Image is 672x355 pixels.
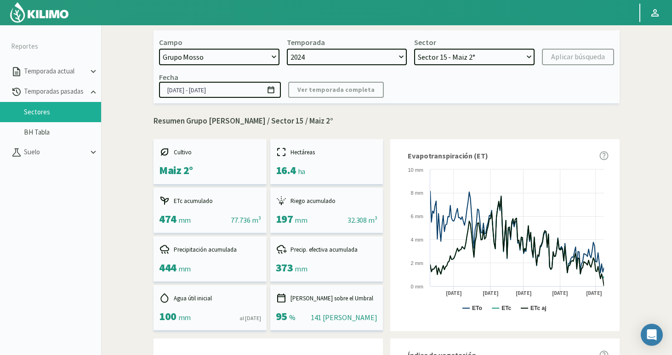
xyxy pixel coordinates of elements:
kil-mini-card: report-summary-cards.ACCUMULATED_ETC [154,188,267,233]
kil-mini-card: report-summary-cards.INITIAL_USEFUL_WATER [154,285,267,330]
kil-mini-card: report-summary-cards.HECTARES [270,139,383,184]
div: Fecha [159,73,178,82]
div: al [DATE] [239,314,261,322]
text: 6 mm [411,214,424,219]
span: Evapotranspiración (ET) [408,150,488,161]
text: [DATE] [552,290,568,297]
img: Kilimo [9,1,69,23]
p: Resumen Grupo [PERSON_NAME] / Sector 15 / Maiz 2° [154,115,620,127]
kil-mini-card: report-summary-cards.ACCUMULATED_IRRIGATION [270,188,383,233]
div: Precip. efectiva acumulada [276,244,378,255]
span: 100 [159,309,177,323]
text: [DATE] [586,290,602,297]
text: [DATE] [516,290,532,297]
p: Temporadas pasadas [22,86,88,97]
div: Riego acumulado [276,195,378,206]
text: [DATE] [483,290,499,297]
div: 32.308 m³ [347,214,377,225]
div: Sector [414,38,436,47]
kil-mini-card: report-summary-cards.CROP [154,139,267,184]
p: Suelo [22,147,88,158]
span: mm [178,264,191,273]
span: 95 [276,309,287,323]
div: Cultivo [159,147,261,158]
text: 10 mm [408,167,423,173]
input: dd/mm/yyyy - dd/mm/yyyy [159,82,281,98]
text: ETc [501,305,511,311]
a: Sectores [24,108,101,116]
span: 373 [276,260,293,275]
div: 141 [PERSON_NAME] [311,312,377,323]
span: mm [295,264,307,273]
div: ETc acumulado [159,195,261,206]
span: 16.4 [276,163,296,177]
span: 474 [159,212,177,226]
span: 444 [159,260,177,275]
span: 197 [276,212,293,226]
span: ha [298,167,305,176]
p: Temporada actual [22,66,88,77]
text: 0 mm [411,284,424,289]
div: Precipitación acumulada [159,244,261,255]
div: 77.736 m³ [231,214,261,225]
text: 8 mm [411,190,424,196]
text: ETc aj [530,305,546,311]
div: Open Intercom Messenger [641,324,663,346]
span: Maiz 2° [159,163,193,177]
text: 2 mm [411,260,424,266]
span: % [289,313,296,322]
text: 4 mm [411,237,424,242]
kil-mini-card: report-summary-cards.DAYS_ABOVE_THRESHOLD [270,285,383,330]
div: Hectáreas [276,147,378,158]
kil-mini-card: report-summary-cards.ACCUMULATED_EFFECTIVE_PRECIPITATION [270,237,383,282]
kil-mini-card: report-summary-cards.ACCUMULATED_PRECIPITATION [154,237,267,282]
span: mm [178,215,191,225]
span: mm [178,313,191,322]
a: BH Tabla [24,128,101,136]
div: Temporada [287,38,325,47]
div: Campo [159,38,182,47]
text: [DATE] [446,290,462,297]
div: [PERSON_NAME] sobre el Umbral [276,293,378,304]
span: mm [295,215,307,225]
text: ETo [472,305,482,311]
div: Agua útil inicial [159,293,261,304]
